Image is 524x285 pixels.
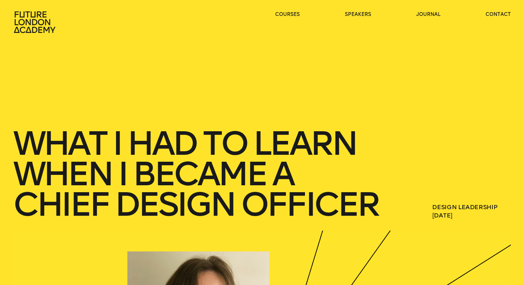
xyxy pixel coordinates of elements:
a: courses [275,11,300,18]
a: speakers [345,11,371,18]
a: Design Leadership [432,203,497,211]
a: contact [486,11,511,18]
h1: What I had to learn when I became a Chief Design Officer [13,128,380,220]
span: [DATE] [432,211,511,220]
a: journal [416,11,440,18]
